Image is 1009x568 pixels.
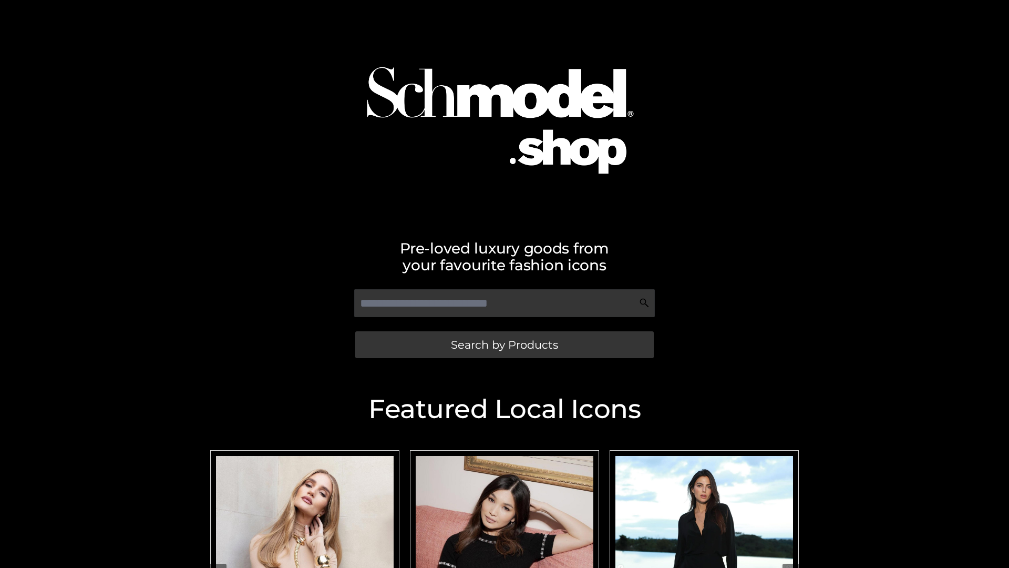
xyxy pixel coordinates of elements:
img: Search Icon [639,298,650,308]
span: Search by Products [451,339,558,350]
a: Search by Products [355,331,654,358]
h2: Featured Local Icons​ [205,396,804,422]
h2: Pre-loved luxury goods from your favourite fashion icons [205,240,804,273]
